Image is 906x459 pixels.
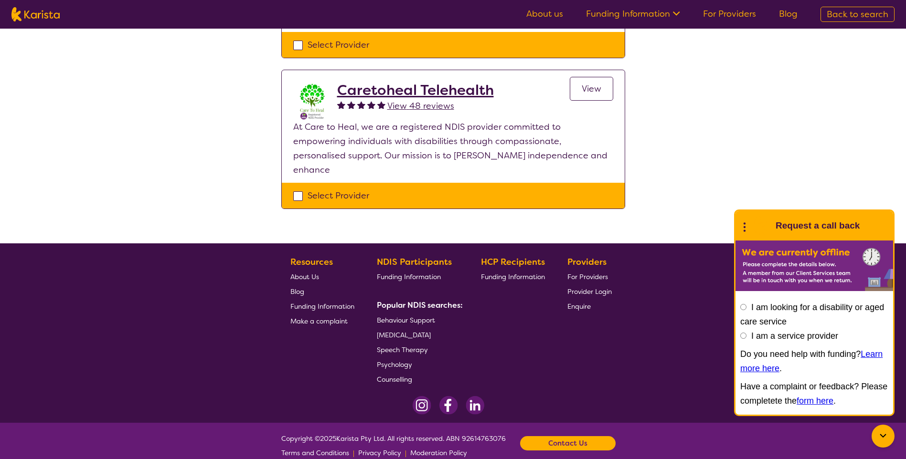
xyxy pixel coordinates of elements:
[11,7,60,21] img: Karista logo
[337,101,345,109] img: fullstar
[466,396,484,415] img: LinkedIn
[377,269,459,284] a: Funding Information
[751,216,770,235] img: Karista
[797,396,833,406] a: form here
[377,372,459,386] a: Counselling
[526,8,563,20] a: About us
[290,256,333,268] b: Resources
[377,375,412,384] span: Counselling
[567,287,612,296] span: Provider Login
[290,272,319,281] span: About Us
[740,303,884,326] label: I am looking for a disability or aged care service
[290,302,354,311] span: Funding Information
[481,269,545,284] a: Funding Information
[377,316,435,324] span: Behaviour Support
[347,101,355,109] img: fullstar
[481,256,545,268] b: HCP Recipients
[821,7,895,22] a: Back to search
[439,396,458,415] img: Facebook
[740,347,888,376] p: Do you need help with funding? .
[290,284,354,299] a: Blog
[582,83,601,94] span: View
[377,101,385,109] img: fullstar
[367,101,375,109] img: fullstar
[751,331,838,341] label: I am a service provider
[586,8,680,20] a: Funding Information
[290,313,354,328] a: Make a complaint
[377,272,441,281] span: Funding Information
[567,284,612,299] a: Provider Login
[377,360,412,369] span: Psychology
[377,342,459,357] a: Speech Therapy
[290,269,354,284] a: About Us
[567,299,612,313] a: Enquire
[740,379,888,408] p: Have a complaint or feedback? Please completete the .
[377,300,463,310] b: Popular NDIS searches:
[387,100,454,112] span: View 48 reviews
[410,449,467,457] span: Moderation Policy
[703,8,756,20] a: For Providers
[281,449,349,457] span: Terms and Conditions
[377,345,428,354] span: Speech Therapy
[735,240,893,291] img: Karista offline chat form to request call back
[290,299,354,313] a: Funding Information
[779,8,798,20] a: Blog
[377,331,431,339] span: [MEDICAL_DATA]
[377,327,459,342] a: [MEDICAL_DATA]
[413,396,431,415] img: Instagram
[567,256,607,268] b: Providers
[481,272,545,281] span: Funding Information
[358,449,401,457] span: Privacy Policy
[290,287,304,296] span: Blog
[293,120,613,177] p: At Care to Heal, we are a registered NDIS provider committed to empowering individuals with disab...
[357,101,365,109] img: fullstar
[776,219,860,233] h1: Request a call back
[290,317,348,325] span: Make a complaint
[377,256,452,268] b: NDIS Participants
[293,82,331,120] img: x8xkzxtsmjra3bp2ouhm.png
[827,9,888,20] span: Back to search
[567,269,612,284] a: For Providers
[387,99,454,113] a: View 48 reviews
[548,436,587,450] b: Contact Us
[570,77,613,101] a: View
[567,302,591,311] span: Enquire
[377,357,459,372] a: Psychology
[337,82,494,99] a: Caretoheal Telehealth
[377,313,459,327] a: Behaviour Support
[567,272,608,281] span: For Providers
